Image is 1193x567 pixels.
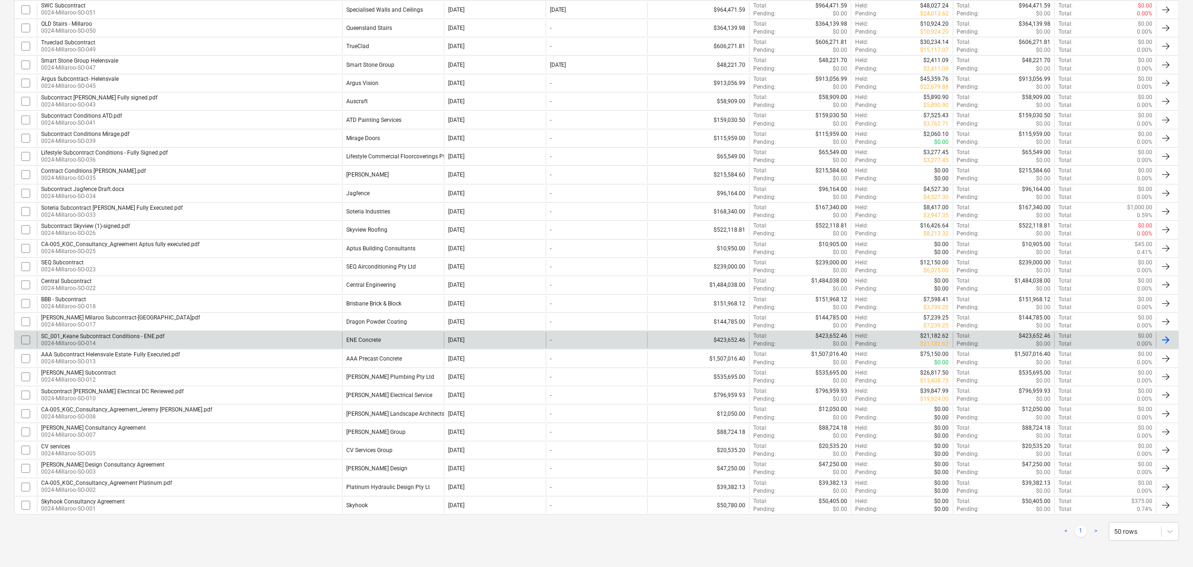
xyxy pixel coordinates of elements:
div: $168,340.00 [647,204,749,220]
p: $2,060.10 [924,130,949,138]
div: Argus Vision [346,80,379,86]
p: 0.00% [1137,101,1152,109]
div: - [550,227,551,233]
p: $0.00 [1036,10,1050,18]
div: $239,000.00 [647,259,749,275]
p: Total : [1058,2,1072,10]
p: Pending : [855,193,878,201]
div: [DATE] [448,135,464,142]
p: Total : [753,130,767,138]
p: 0.00% [1137,138,1152,146]
div: $47,250.00 [647,461,749,476]
div: $115,959.00 [647,130,749,146]
p: Pending : [753,83,776,91]
p: Pending : [753,65,776,73]
p: $0.00 [833,120,847,128]
div: $964,471.59 [647,2,749,18]
p: Held : [855,20,868,28]
div: [DATE] [448,171,464,178]
p: 0.59% [1137,212,1152,220]
p: Total : [1058,156,1072,164]
p: Total : [753,75,767,83]
div: [DATE] [448,43,464,50]
p: Total : [1058,149,1072,156]
p: Pending : [957,175,979,183]
p: $3,947.35 [924,212,949,220]
p: $0.00 [833,156,847,164]
p: $0.00 [935,138,949,146]
p: Total : [753,149,767,156]
div: $215,584.60 [647,167,749,183]
div: [DATE] [448,227,464,233]
div: Subcontract [PERSON_NAME] Fully signed.pdf [41,94,157,101]
p: $0.00 [1036,138,1050,146]
div: [DATE] [448,7,464,13]
p: Pending : [957,230,979,238]
p: $0.00 [1138,93,1152,101]
p: Total : [753,167,767,175]
div: $20,535.20 [647,442,749,458]
p: Pending : [753,230,776,238]
p: Pending : [855,120,878,128]
p: $0.00 [1036,156,1050,164]
p: $913,056.99 [815,75,847,83]
p: Total : [1058,93,1072,101]
div: $796,959.93 [647,387,749,403]
p: $10,924.20 [921,20,949,28]
p: 0024-Millaroo-SO-050 [41,27,96,35]
a: Page 1 is your current page [1075,526,1086,537]
div: Lifestyle Subcontract Conditions - Fully Signed.pdf [41,149,168,156]
p: Total : [1058,83,1072,91]
p: 0024-Millaroo-SO-033 [41,211,183,219]
p: $0.00 [935,175,949,183]
p: Total : [753,38,767,46]
div: Auscraft [346,98,368,105]
p: $364,139.98 [815,20,847,28]
p: 0024-Millaroo-SO-035 [41,174,146,182]
p: Total : [1058,212,1072,220]
p: $606,271.81 [1019,38,1050,46]
div: $1,484,038.00 [647,277,749,293]
p: Total : [1058,46,1072,54]
p: Pending : [855,138,878,146]
p: $15,117.07 [921,46,949,54]
p: $0.00 [1036,193,1050,201]
p: $964,471.59 [815,2,847,10]
p: $0.00 [1138,2,1152,10]
div: Subcontract Conditions Mirage.pdf [41,131,129,137]
p: $0.00 [1036,230,1050,238]
p: $3,277.45 [924,156,949,164]
p: $115,959.00 [815,130,847,138]
p: $0.00 [1036,83,1050,91]
div: $144,785.00 [647,314,749,330]
p: Pending : [855,230,878,238]
div: Skyview Roofing [346,227,387,233]
p: $45,359.76 [921,75,949,83]
p: Total : [753,20,767,28]
p: Total : [1058,167,1072,175]
div: - [550,25,551,31]
p: $1,000.00 [1127,204,1152,212]
p: Total : [957,20,971,28]
p: Held : [855,93,868,101]
p: $30,234.14 [921,38,949,46]
div: [DATE] [448,80,464,86]
p: Held : [855,185,868,193]
p: $115,959.00 [1019,130,1050,138]
p: Total : [1058,75,1072,83]
p: $0.00 [1138,38,1152,46]
p: 0.00% [1137,28,1152,36]
p: $0.00 [1138,112,1152,120]
div: [DATE] [550,62,566,68]
p: $913,056.99 [1019,75,1050,83]
p: $0.00 [833,175,847,183]
p: $2,411.09 [924,57,949,64]
div: SWC Subcontract [41,2,96,9]
p: Pending : [753,193,776,201]
div: Lifestyle Commercial Floorcoverings Pty Ltd [346,153,457,160]
div: $96,164.00 [647,185,749,201]
p: Total : [1058,120,1072,128]
p: 0.00% [1137,156,1152,164]
div: $535,695.00 [647,369,749,385]
p: $5,890.90 [924,101,949,109]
